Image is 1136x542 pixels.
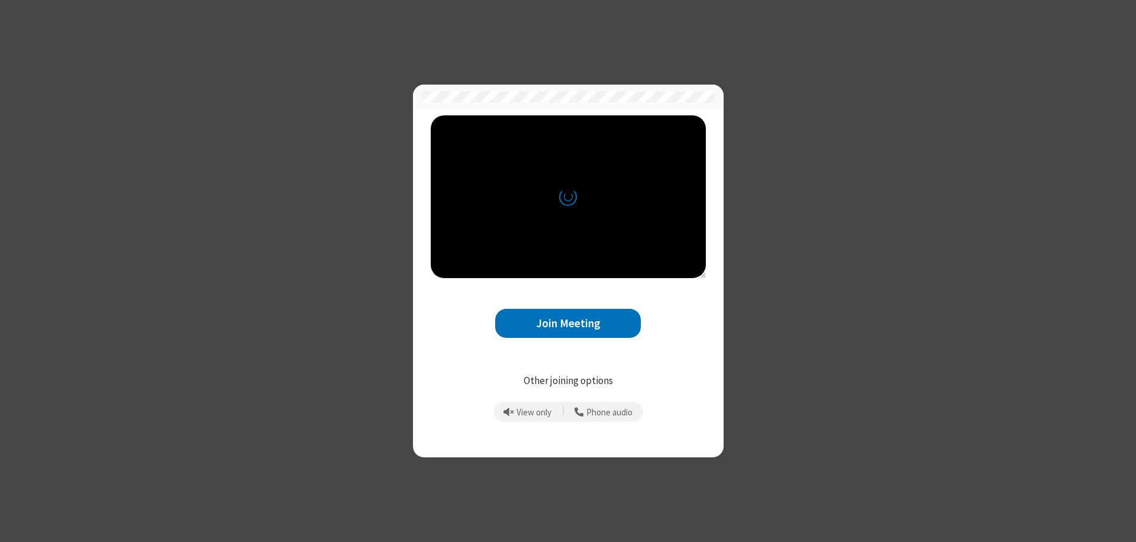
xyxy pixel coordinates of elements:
button: Use your phone for mic and speaker while you view the meeting on this device. [570,402,637,422]
span: Phone audio [586,408,632,418]
span: | [562,404,564,420]
button: Join Meeting [495,309,641,338]
p: Other joining options [431,373,706,389]
span: View only [517,408,551,418]
button: Prevent echo when there is already an active mic and speaker in the room. [499,402,556,422]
